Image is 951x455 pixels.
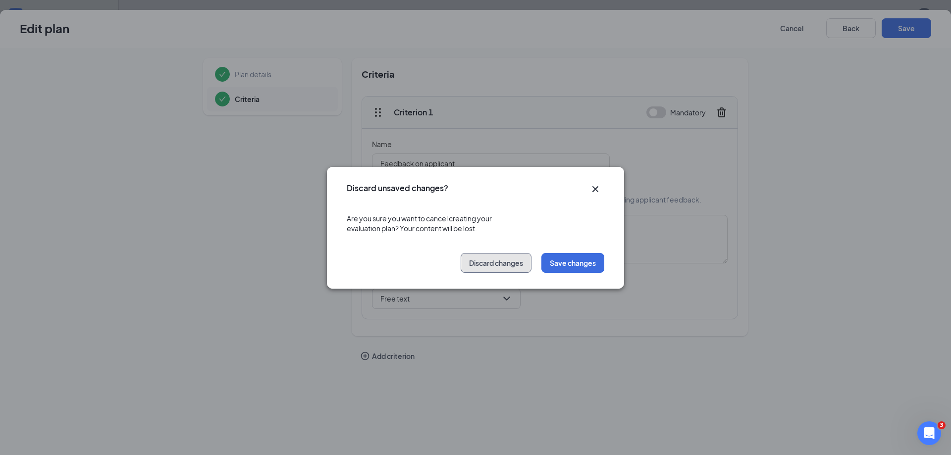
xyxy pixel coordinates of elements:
span: 3 [938,421,946,429]
button: Save changes [541,253,604,273]
h3: Discard unsaved changes? [347,183,448,194]
button: Discard changes [461,253,531,273]
iframe: Intercom live chat [917,421,941,445]
div: Are you sure you want to cancel creating your evaluation plan? Your content will be lost. [347,203,604,243]
svg: Cross [589,183,601,195]
button: Close [586,183,604,196]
